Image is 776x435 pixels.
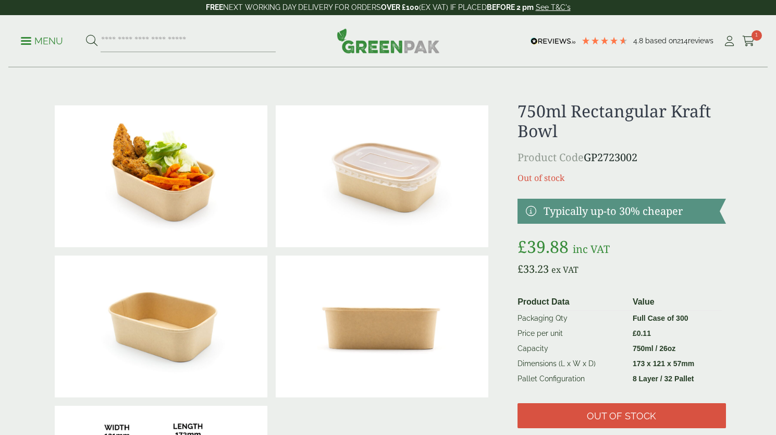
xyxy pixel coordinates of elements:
span: ex VAT [551,264,578,275]
td: Packaging Qty [513,310,629,326]
p: Menu [21,35,63,47]
span: 214 [677,37,688,45]
img: GreenPak Supplies [337,28,440,53]
td: Dimensions (L x W x D) [513,356,629,371]
td: Pallet Configuration [513,371,629,386]
bdi: 0.11 [633,329,651,337]
bdi: 39.88 [518,235,569,258]
strong: OVER £100 [381,3,419,11]
i: My Account [723,36,736,46]
img: 750ml Rectangular Kraft Bowl Alternate [276,256,488,397]
span: Out of stock [587,410,656,422]
td: Capacity [513,341,629,356]
strong: Full Case of 300 [633,314,688,322]
a: Menu [21,35,63,45]
bdi: 33.23 [518,262,549,276]
strong: BEFORE 2 pm [487,3,534,11]
span: Product Code [518,150,584,164]
span: £ [518,262,523,276]
span: £ [518,235,527,258]
strong: 173 x 121 x 57mm [633,359,694,368]
img: 750ml Rectangular Kraft Bowl With Food Contents [55,105,267,247]
p: Out of stock [518,172,725,184]
img: 750ml Rectangular Kraft Bowl With Lid [276,105,488,247]
span: 4.8 [633,37,645,45]
img: REVIEWS.io [531,38,576,45]
strong: 8 Layer / 32 Pallet [633,374,694,383]
img: 750ml Rectangular Kraft Bowl [55,256,267,397]
strong: FREE [206,3,223,11]
th: Value [629,294,722,311]
td: Price per unit [513,326,629,341]
span: 1 [752,30,762,41]
span: reviews [688,37,713,45]
strong: 750ml / 26oz [633,344,676,353]
div: 4.79 Stars [581,36,628,45]
span: £ [633,329,637,337]
span: inc VAT [573,242,610,256]
i: Cart [742,36,755,46]
a: 1 [742,33,755,49]
p: GP2723002 [518,150,725,165]
h1: 750ml Rectangular Kraft Bowl [518,101,725,141]
a: See T&C's [536,3,571,11]
th: Product Data [513,294,629,311]
span: Based on [645,37,677,45]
